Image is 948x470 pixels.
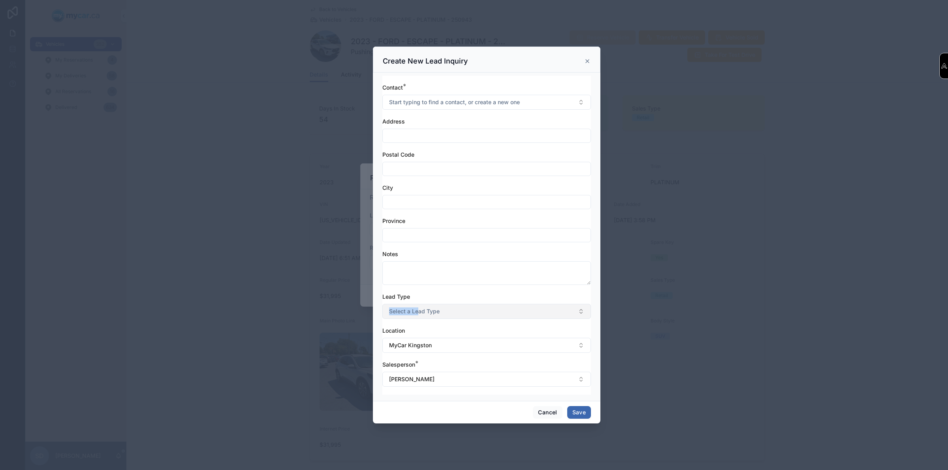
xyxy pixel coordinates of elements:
[382,151,414,158] span: Postal Code
[382,304,591,319] button: Select Button
[382,338,591,353] button: Select Button
[382,84,403,91] span: Contact
[382,217,405,224] span: Province
[382,95,591,110] button: Select Button
[389,307,440,315] span: Select a Lead Type
[382,372,591,387] button: Select Button
[567,406,591,419] button: Save
[382,251,398,257] span: Notes
[533,406,562,419] button: Cancel
[389,341,432,349] span: MyCar Kingston
[383,56,468,66] h3: Create New Lead Inquiry
[382,361,415,368] span: Salesperson
[389,375,434,383] span: [PERSON_NAME]
[382,118,405,125] span: Address
[389,98,520,106] span: Start typing to find a contact, or create a new one
[382,184,393,191] span: City
[382,327,405,334] span: Location
[382,293,410,300] span: Lead Type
